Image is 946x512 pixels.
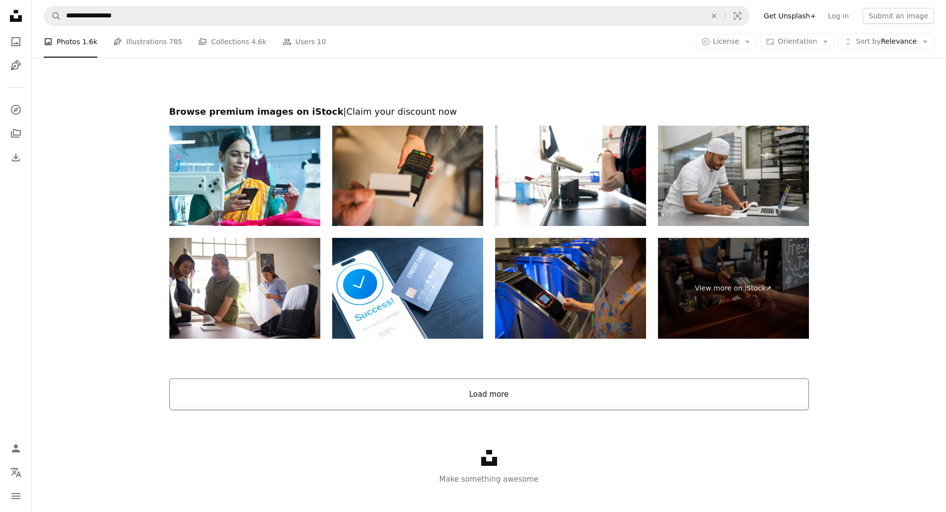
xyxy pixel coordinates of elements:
[332,238,483,339] img: smartphone screen shows a successful payment confirmation, with a credit card. The image emphasiz...
[6,124,26,144] a: Collections
[658,126,809,226] img: Business manager paying bills online while working at an industrial bakery
[169,36,183,47] span: 785
[726,6,749,25] button: Visual search
[658,238,809,339] a: View more on iStock↗
[760,34,834,50] button: Orientation
[169,238,320,339] img: Senior small business owner, working from home, are processing payment with customer and preparin...
[713,37,739,45] span: License
[343,106,457,117] span: | Claim your discount now
[6,462,26,482] button: Language
[703,6,725,25] button: Clear
[6,6,26,28] a: Home — Unsplash
[332,126,483,226] img: Credit card payment machine in use during a business transaction
[6,100,26,120] a: Explore
[495,238,646,339] img: A woman uses a contactless card at the turnstile in a modern subway station, but it results in an...
[6,147,26,167] a: Download History
[317,36,326,47] span: 10
[44,6,61,25] button: Search Unsplash
[758,8,822,24] a: Get Unsplash+
[169,378,809,410] button: Load more
[822,8,855,24] a: Log in
[856,37,917,47] span: Relevance
[863,8,934,24] button: Submit an image
[495,126,646,226] img: Shopping at the supermarket
[283,26,326,58] a: Users 10
[778,37,817,45] span: Orientation
[6,439,26,458] a: Log in / Sign up
[6,56,26,75] a: Illustrations
[838,34,934,50] button: Sort byRelevance
[6,486,26,506] button: Menu
[32,473,946,485] p: Make something awesome
[44,6,750,26] form: Find visuals sitewide
[169,106,809,118] h2: Browse premium images on iStock
[856,37,880,45] span: Sort by
[169,126,320,226] img: Working woman using mobile phone and credit card at textile factory
[198,26,266,58] a: Collections 4.6k
[6,32,26,52] a: Photos
[696,34,757,50] button: License
[251,36,266,47] span: 4.6k
[113,26,182,58] a: Illustrations 785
